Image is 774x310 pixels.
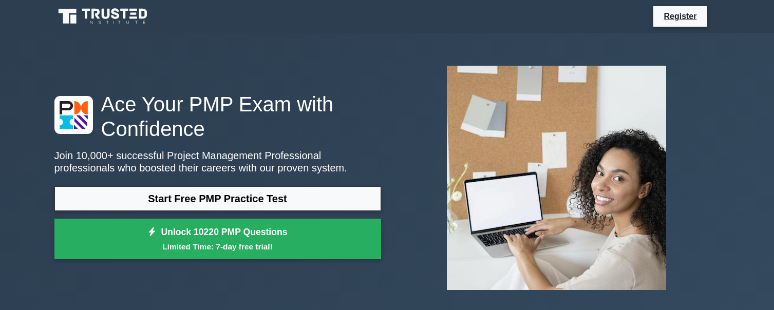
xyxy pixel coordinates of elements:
[657,10,703,23] a: Register
[54,149,381,174] p: Join 10,000+ successful Project Management Professional professionals who boosted their careers w...
[67,241,368,253] small: Limited Time: 7-day free trial!
[54,186,381,211] a: Start Free PMP Practice Test
[54,92,381,141] h1: Ace Your PMP Exam with Confidence
[54,219,381,260] a: Unlock 10220 PMP QuestionsLimited Time: 7-day free trial!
